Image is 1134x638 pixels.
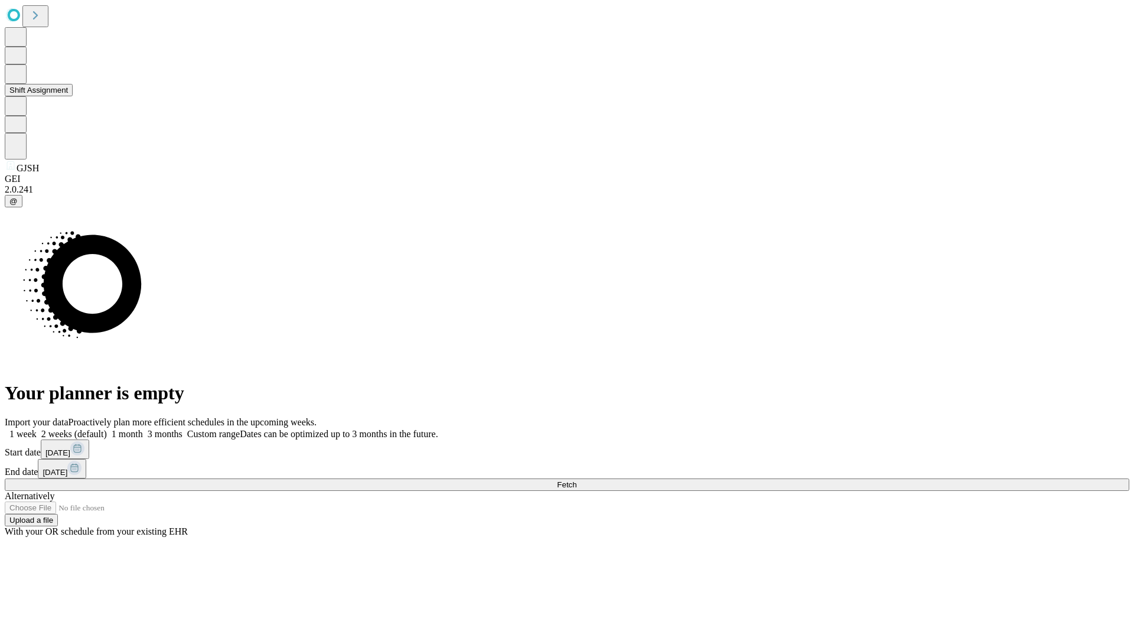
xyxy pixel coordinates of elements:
[41,440,89,459] button: [DATE]
[5,184,1129,195] div: 2.0.241
[69,417,317,427] span: Proactively plan more efficient schedules in the upcoming weeks.
[41,429,107,439] span: 2 weeks (default)
[148,429,183,439] span: 3 months
[5,195,22,207] button: @
[5,417,69,427] span: Import your data
[5,382,1129,404] h1: Your planner is empty
[5,174,1129,184] div: GEI
[240,429,438,439] span: Dates can be optimized up to 3 months in the future.
[38,459,86,479] button: [DATE]
[187,429,240,439] span: Custom range
[9,197,18,206] span: @
[5,440,1129,459] div: Start date
[112,429,143,439] span: 1 month
[9,429,37,439] span: 1 week
[43,468,67,477] span: [DATE]
[557,480,576,489] span: Fetch
[45,448,70,457] span: [DATE]
[5,84,73,96] button: Shift Assignment
[5,479,1129,491] button: Fetch
[5,526,188,536] span: With your OR schedule from your existing EHR
[5,514,58,526] button: Upload a file
[17,163,39,173] span: GJSH
[5,459,1129,479] div: End date
[5,491,54,501] span: Alternatively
